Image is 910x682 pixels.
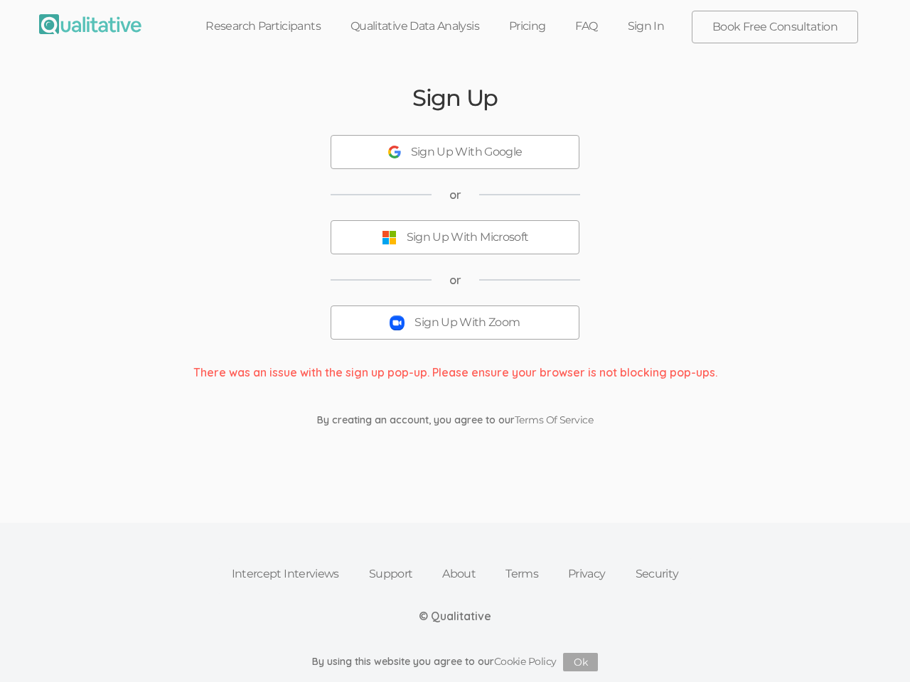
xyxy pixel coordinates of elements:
[449,272,461,288] span: or
[621,558,694,590] a: Security
[692,11,857,43] a: Book Free Consultation
[491,558,553,590] a: Terms
[407,229,529,246] div: Sign Up With Microsoft
[312,653,599,671] div: By using this website you agree to our
[217,558,354,590] a: Intercept Interviews
[331,135,579,169] button: Sign Up With Google
[390,315,405,330] img: Sign Up With Zoom
[306,413,604,427] div: By creating an account, you agree to our
[336,11,494,42] a: Qualitative Data Analysis
[382,230,397,245] img: Sign Up With Microsoft
[515,413,593,426] a: Terms Of Service
[183,364,728,381] div: There was an issue with the sign up pop-up. Please ensure your browser is not blocking pop-ups.
[411,144,523,161] div: Sign Up With Google
[839,614,910,682] iframe: Chat Widget
[191,11,336,42] a: Research Participants
[494,655,557,668] a: Cookie Policy
[412,85,498,110] h2: Sign Up
[331,305,579,340] button: Sign Up With Zoom
[388,146,401,158] img: Sign Up With Google
[563,653,598,671] button: Ok
[419,608,491,624] div: © Qualitative
[613,11,680,42] a: Sign In
[331,220,579,254] button: Sign Up With Microsoft
[449,187,461,203] span: or
[39,14,141,34] img: Qualitative
[414,315,520,331] div: Sign Up With Zoom
[553,558,621,590] a: Privacy
[560,11,612,42] a: FAQ
[427,558,491,590] a: About
[354,558,428,590] a: Support
[494,11,561,42] a: Pricing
